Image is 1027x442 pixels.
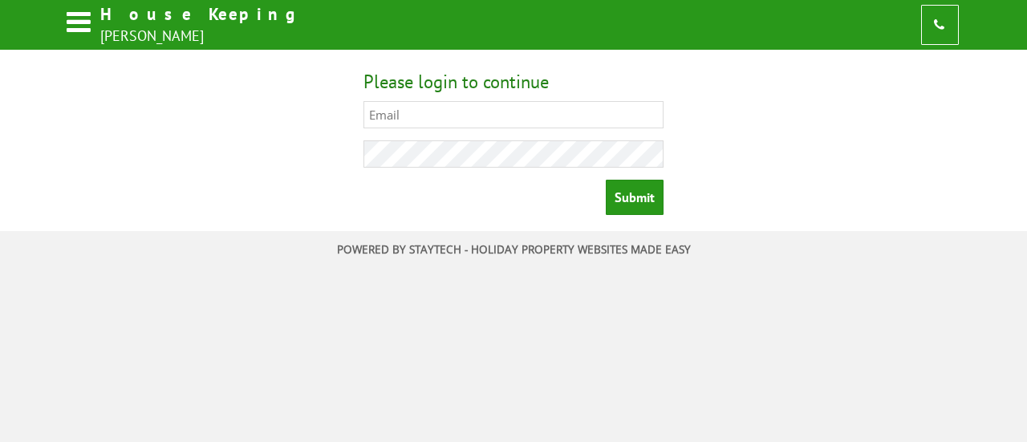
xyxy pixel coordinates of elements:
h1: House Keeping [100,3,302,25]
a: Powered by StayTech - Holiday property websites made easy [337,242,691,257]
a: House Keeping [PERSON_NAME] [64,3,302,47]
input: Submit [606,180,664,215]
h2: Please login to continue [363,70,663,93]
input: Email [363,101,663,128]
h2: [PERSON_NAME] [100,26,302,45]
